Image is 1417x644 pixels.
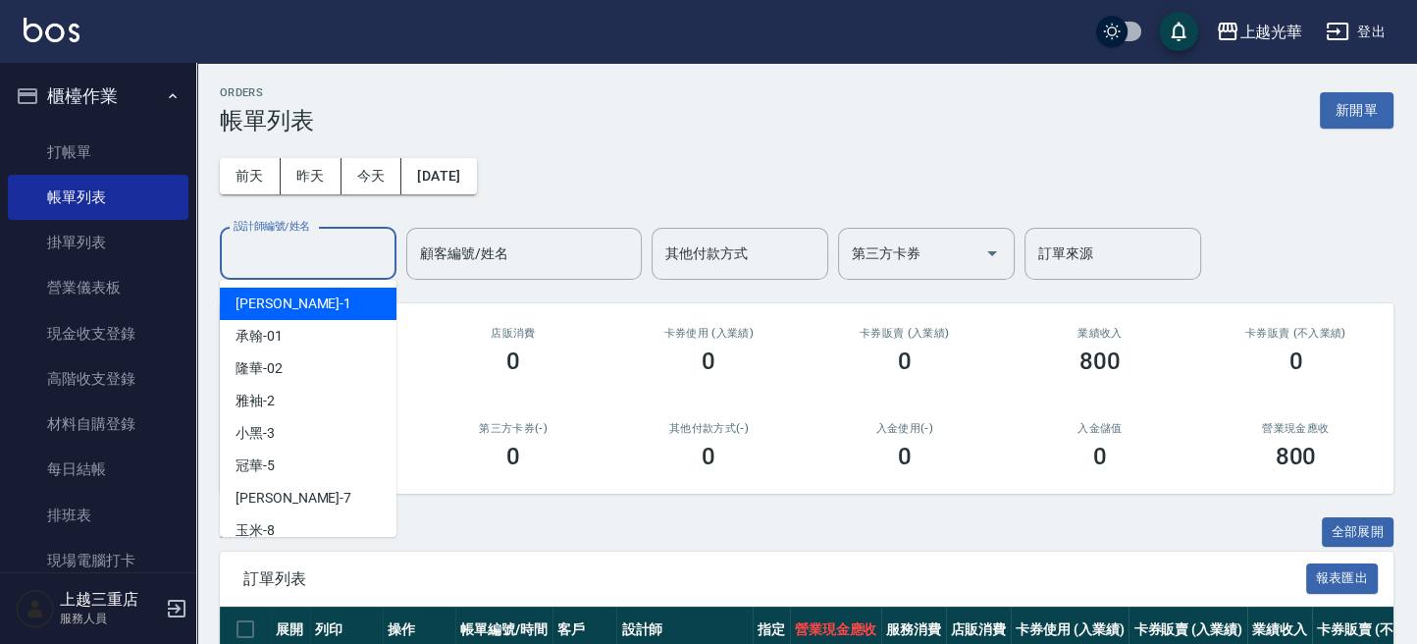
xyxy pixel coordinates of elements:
a: 報表匯出 [1306,568,1379,587]
span: 承翰 -01 [236,326,283,347]
h3: 800 [1079,348,1121,375]
h3: 0 [898,443,912,470]
a: 排班表 [8,493,188,538]
h2: 業績收入 [1025,327,1174,340]
h2: 營業現金應收 [1222,422,1370,435]
h2: 其他付款方式(-) [635,422,783,435]
h3: 0 [702,443,715,470]
a: 帳單列表 [8,175,188,220]
span: 雅袖 -2 [236,391,275,411]
button: save [1159,12,1198,51]
div: 上越光華 [1239,20,1302,44]
h2: 卡券販賣 (入業績) [830,327,978,340]
button: 昨天 [281,158,341,194]
h3: 0 [1288,348,1302,375]
p: 服務人員 [60,610,160,627]
span: 小黑 -3 [236,423,275,444]
button: 櫃檯作業 [8,71,188,122]
h2: 入金使用(-) [830,422,978,435]
h2: 卡券販賣 (不入業績) [1222,327,1370,340]
span: 玉米 -8 [236,520,275,541]
a: 掛單列表 [8,220,188,265]
h3: 0 [506,348,520,375]
span: [PERSON_NAME] -1 [236,294,351,314]
label: 設計師編號/姓名 [234,219,310,234]
a: 每日結帳 [8,447,188,492]
button: 上越光華 [1208,12,1310,52]
h3: 800 [1275,443,1316,470]
a: 打帳單 [8,130,188,175]
h3: 0 [506,443,520,470]
h5: 上越三重店 [60,590,160,610]
button: [DATE] [401,158,476,194]
button: 登出 [1318,14,1393,50]
a: 材料自購登錄 [8,402,188,447]
img: Logo [24,18,79,42]
span: 訂單列表 [243,569,1306,589]
h2: ORDERS [220,86,314,99]
h3: 0 [702,348,715,375]
button: 報表匯出 [1306,563,1379,594]
button: 今天 [341,158,402,194]
span: [PERSON_NAME] -7 [236,488,351,509]
button: Open [976,238,1008,269]
a: 新開單 [1320,100,1393,119]
span: 隆華 -02 [236,358,283,379]
button: 全部展開 [1322,517,1394,548]
h2: 入金儲值 [1025,422,1174,435]
h2: 第三方卡券(-) [439,422,587,435]
h2: 卡券使用 (入業績) [635,327,783,340]
button: 前天 [220,158,281,194]
h3: 0 [1093,443,1107,470]
h2: 店販消費 [439,327,587,340]
a: 高階收支登錄 [8,356,188,402]
a: 現金收支登錄 [8,311,188,356]
a: 營業儀表板 [8,265,188,310]
button: 新開單 [1320,92,1393,129]
a: 現場電腦打卡 [8,538,188,583]
h3: 0 [898,348,912,375]
h3: 帳單列表 [220,107,314,134]
img: Person [16,589,55,628]
span: 冠華 -5 [236,456,275,476]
